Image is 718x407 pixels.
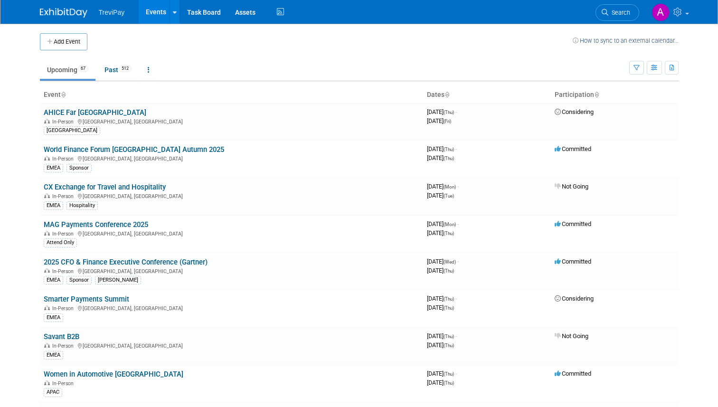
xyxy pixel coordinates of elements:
div: [GEOGRAPHIC_DATA], [GEOGRAPHIC_DATA] [44,192,419,199]
img: In-Person Event [44,380,50,385]
span: 512 [119,65,132,72]
div: [GEOGRAPHIC_DATA], [GEOGRAPHIC_DATA] [44,154,419,162]
span: (Mon) [444,222,456,227]
div: EMEA [44,276,63,284]
span: (Thu) [444,334,454,339]
img: ExhibitDay [40,8,87,18]
a: World Finance Forum [GEOGRAPHIC_DATA] Autumn 2025 [44,145,224,154]
span: (Wed) [444,259,456,265]
img: Andy Duong [652,3,670,21]
th: Event [40,87,423,103]
span: [DATE] [427,183,459,190]
span: Considering [555,295,594,302]
span: - [455,332,457,340]
div: APAC [44,388,62,397]
div: [GEOGRAPHIC_DATA] [44,126,100,135]
span: [DATE] [427,267,454,274]
span: - [457,183,459,190]
a: 2025 CFO & Finance Executive Conference (Gartner) [44,258,208,266]
th: Dates [423,87,551,103]
span: [DATE] [427,379,454,386]
span: (Thu) [444,147,454,152]
span: Search [608,9,630,16]
div: Attend Only [44,238,77,247]
span: Considering [555,108,594,115]
span: [DATE] [427,341,454,349]
div: EMEA [44,164,63,172]
div: [PERSON_NAME] [95,276,141,284]
span: [DATE] [427,229,454,237]
span: In-Person [52,268,76,274]
a: CX Exchange for Travel and Hospitality [44,183,166,191]
div: EMEA [44,351,63,360]
span: (Thu) [444,156,454,161]
span: (Thu) [444,231,454,236]
img: In-Person Event [44,119,50,123]
a: Savant B2B [44,332,79,341]
span: (Thu) [444,305,454,311]
span: (Thu) [444,268,454,274]
span: - [455,370,457,377]
span: [DATE] [427,258,459,265]
a: How to sync to an external calendar... [573,37,679,44]
span: In-Person [52,119,76,125]
span: (Thu) [444,371,454,377]
span: - [455,108,457,115]
span: - [457,258,459,265]
img: In-Person Event [44,343,50,348]
span: Committed [555,145,591,152]
span: (Thu) [444,296,454,302]
a: Search [595,4,639,21]
button: Add Event [40,33,87,50]
span: In-Person [52,380,76,387]
span: - [457,220,459,227]
a: Sort by Start Date [444,91,449,98]
img: In-Person Event [44,268,50,273]
a: Women in Automotive [GEOGRAPHIC_DATA] [44,370,183,379]
div: Sponsor [66,276,92,284]
span: [DATE] [427,370,457,377]
a: Past512 [97,61,139,79]
th: Participation [551,87,679,103]
div: [GEOGRAPHIC_DATA], [GEOGRAPHIC_DATA] [44,229,419,237]
img: In-Person Event [44,305,50,310]
a: Smarter Payments Summit [44,295,129,303]
a: Upcoming67 [40,61,95,79]
a: Sort by Event Name [61,91,66,98]
span: [DATE] [427,108,457,115]
div: [GEOGRAPHIC_DATA], [GEOGRAPHIC_DATA] [44,341,419,349]
span: Not Going [555,183,588,190]
span: [DATE] [427,220,459,227]
span: (Thu) [444,110,454,115]
span: 67 [78,65,88,72]
span: (Fri) [444,119,451,124]
span: [DATE] [427,192,454,199]
span: - [455,295,457,302]
span: (Thu) [444,380,454,386]
a: AHICE Far [GEOGRAPHIC_DATA] [44,108,146,117]
div: [GEOGRAPHIC_DATA], [GEOGRAPHIC_DATA] [44,304,419,312]
span: (Thu) [444,343,454,348]
a: MAG Payments Conference 2025 [44,220,148,229]
span: [DATE] [427,117,451,124]
span: - [455,145,457,152]
div: Hospitality [66,201,98,210]
span: (Mon) [444,184,456,189]
span: TreviPay [99,9,125,16]
span: [DATE] [427,295,457,302]
span: Committed [555,220,591,227]
span: In-Person [52,231,76,237]
span: (Tue) [444,193,454,199]
span: In-Person [52,193,76,199]
img: In-Person Event [44,156,50,161]
a: Sort by Participation Type [594,91,599,98]
div: [GEOGRAPHIC_DATA], [GEOGRAPHIC_DATA] [44,117,419,125]
span: Not Going [555,332,588,340]
div: [GEOGRAPHIC_DATA], [GEOGRAPHIC_DATA] [44,267,419,274]
span: In-Person [52,343,76,349]
div: EMEA [44,201,63,210]
div: Sponsor [66,164,92,172]
span: [DATE] [427,332,457,340]
span: [DATE] [427,145,457,152]
span: Committed [555,258,591,265]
